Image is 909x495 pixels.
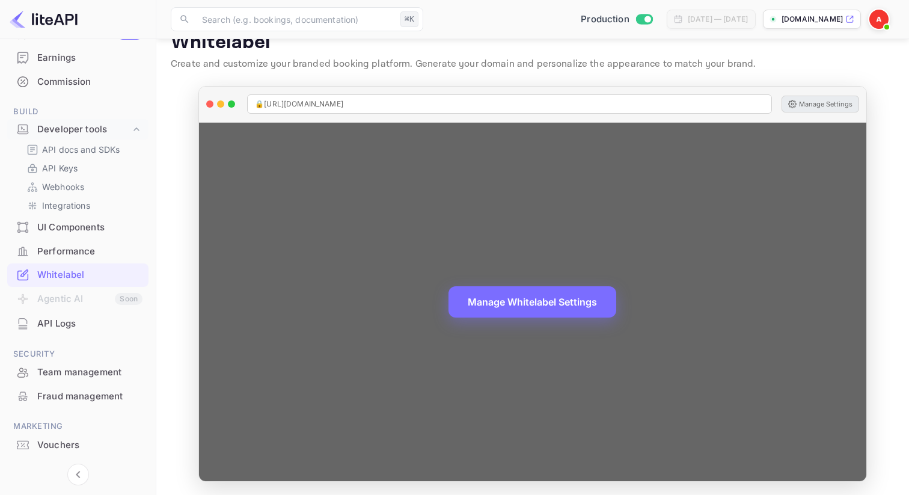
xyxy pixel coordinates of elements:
[400,11,418,27] div: ⌘K
[26,143,139,156] a: API docs and SDKs
[581,13,629,26] span: Production
[37,221,142,235] div: UI Components
[37,366,142,380] div: Team management
[7,216,148,239] div: UI Components
[448,286,616,318] button: Manage Whitelabel Settings
[22,178,144,195] div: Webhooks
[26,162,139,174] a: API Keys
[7,385,148,407] a: Fraud management
[42,199,90,212] p: Integrations
[37,317,142,331] div: API Logs
[37,438,142,452] div: Vouchers
[22,197,144,214] div: Integrations
[37,245,142,259] div: Performance
[171,31,895,55] p: Whitelabel
[7,46,148,70] div: Earnings
[171,57,895,72] p: Create and customize your branded booking platform. Generate your domain and personalize the appe...
[7,434,148,456] a: Vouchers
[22,159,144,177] div: API Keys
[7,70,148,93] a: Commission
[67,464,89,485] button: Collapse navigation
[7,312,148,334] a: API Logs
[688,14,748,25] div: [DATE] — [DATE]
[7,216,148,238] a: UI Components
[22,141,144,158] div: API docs and SDKs
[7,263,148,286] a: Whitelabel
[7,23,148,45] a: CustomersNew
[869,10,889,29] img: Andre
[576,13,657,26] div: Switch to Sandbox mode
[7,240,148,262] a: Performance
[42,143,120,156] p: API docs and SDKs
[7,361,148,384] div: Team management
[7,70,148,94] div: Commission
[782,14,843,25] p: [DOMAIN_NAME]
[37,123,130,137] div: Developer tools
[7,361,148,383] a: Team management
[7,434,148,457] div: Vouchers
[37,390,142,404] div: Fraud management
[26,199,139,212] a: Integrations
[37,75,142,89] div: Commission
[42,180,84,193] p: Webhooks
[37,268,142,282] div: Whitelabel
[7,119,148,140] div: Developer tools
[37,51,142,65] div: Earnings
[7,46,148,69] a: Earnings
[7,263,148,287] div: Whitelabel
[7,385,148,408] div: Fraud management
[7,240,148,263] div: Performance
[10,10,78,29] img: LiteAPI logo
[255,99,343,109] span: 🔒 [URL][DOMAIN_NAME]
[42,162,78,174] p: API Keys
[7,312,148,336] div: API Logs
[782,96,859,112] button: Manage Settings
[7,348,148,361] span: Security
[7,420,148,433] span: Marketing
[26,180,139,193] a: Webhooks
[7,105,148,118] span: Build
[195,7,396,31] input: Search (e.g. bookings, documentation)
